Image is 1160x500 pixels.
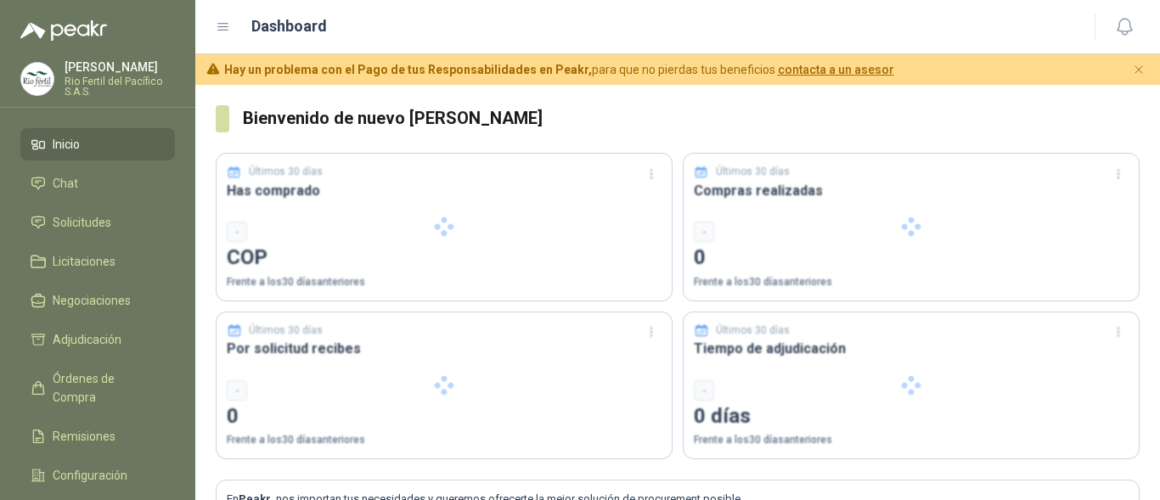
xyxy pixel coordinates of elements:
[53,213,111,232] span: Solicitudes
[65,61,175,73] p: [PERSON_NAME]
[20,459,175,492] a: Configuración
[20,20,107,41] img: Logo peakr
[20,167,175,199] a: Chat
[20,323,175,356] a: Adjudicación
[20,284,175,317] a: Negociaciones
[20,245,175,278] a: Licitaciones
[53,174,78,193] span: Chat
[65,76,175,97] p: Rio Fertil del Pacífico S.A.S.
[224,60,894,79] span: para que no pierdas tus beneficios
[20,420,175,452] a: Remisiones
[20,362,175,413] a: Órdenes de Compra
[53,252,115,271] span: Licitaciones
[53,427,115,446] span: Remisiones
[243,105,1140,132] h3: Bienvenido de nuevo [PERSON_NAME]
[53,291,131,310] span: Negociaciones
[53,330,121,349] span: Adjudicación
[251,14,327,38] h1: Dashboard
[20,206,175,239] a: Solicitudes
[224,63,592,76] b: Hay un problema con el Pago de tus Responsabilidades en Peakr,
[778,63,894,76] a: contacta a un asesor
[20,128,175,160] a: Inicio
[53,135,80,154] span: Inicio
[21,63,53,95] img: Company Logo
[53,369,159,407] span: Órdenes de Compra
[1129,59,1150,81] button: Cerrar
[53,466,127,485] span: Configuración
